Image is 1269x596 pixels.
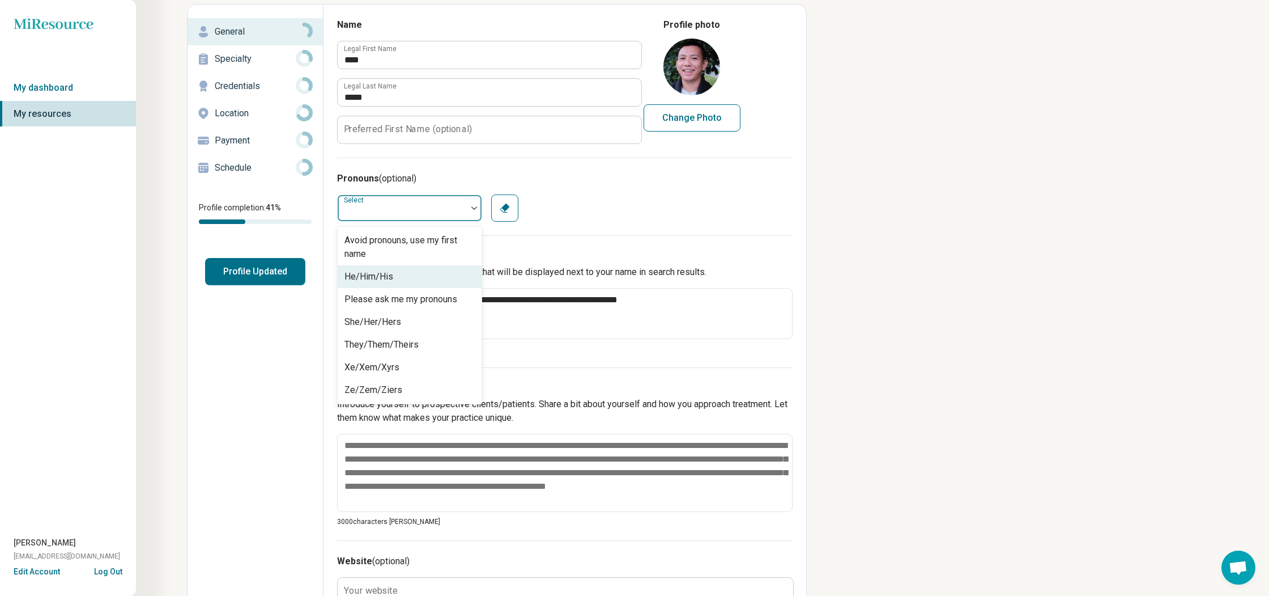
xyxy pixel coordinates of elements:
div: He/Him/His [344,270,393,284]
p: 80/ 154 characters [PERSON_NAME] [337,344,793,354]
span: (optional) [379,173,416,184]
p: A short introduction to your practice that will be displayed next to your name in search results. [337,265,793,279]
p: Location [215,107,296,120]
button: Change Photo [644,104,740,132]
label: Legal Last Name [344,83,397,90]
div: Profile completion: [188,195,323,231]
p: Payment [215,134,296,147]
span: [PERSON_NAME] [14,537,76,549]
label: Your website [344,586,398,595]
button: Log Out [94,566,122,575]
p: Specialty [215,52,296,66]
span: (optional) [372,556,410,567]
h3: Description [337,382,793,395]
div: Please ask me my pronouns [344,293,457,306]
div: They/Them/Theirs [344,338,419,352]
div: Xe/Xem/Xyrs [344,361,399,374]
label: Preferred First Name (optional) [344,125,472,134]
a: Open chat [1221,551,1255,585]
p: 3000 characters [PERSON_NAME] [337,517,793,527]
button: Profile Updated [205,258,305,285]
div: She/Her/Hers [344,315,401,329]
p: Introduce yourself to prospective clients/patients. Share a bit about yourself and how you approa... [337,398,793,425]
legend: Profile photo [663,18,720,32]
div: Avoid pronouns, use my first name [344,234,475,261]
a: Location [188,100,323,127]
span: 41 % [266,203,281,212]
a: Credentials [188,73,323,100]
span: [EMAIL_ADDRESS][DOMAIN_NAME] [14,551,120,561]
div: Ze/Zem/Ziers [344,383,402,397]
a: Specialty [188,45,323,73]
h3: Name [337,18,641,32]
a: Payment [188,127,323,154]
a: Schedule [188,154,323,181]
p: General [215,25,296,39]
h3: Tagline [337,250,793,263]
button: Edit Account [14,566,60,578]
a: General [188,18,323,45]
p: Schedule [215,161,296,175]
img: avatar image [663,39,720,95]
h3: Website [337,555,793,568]
label: Select [344,196,366,204]
div: Profile completion [199,219,312,224]
label: Legal First Name [344,45,397,52]
p: Credentials [215,79,296,93]
h3: Pronouns [337,172,793,185]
